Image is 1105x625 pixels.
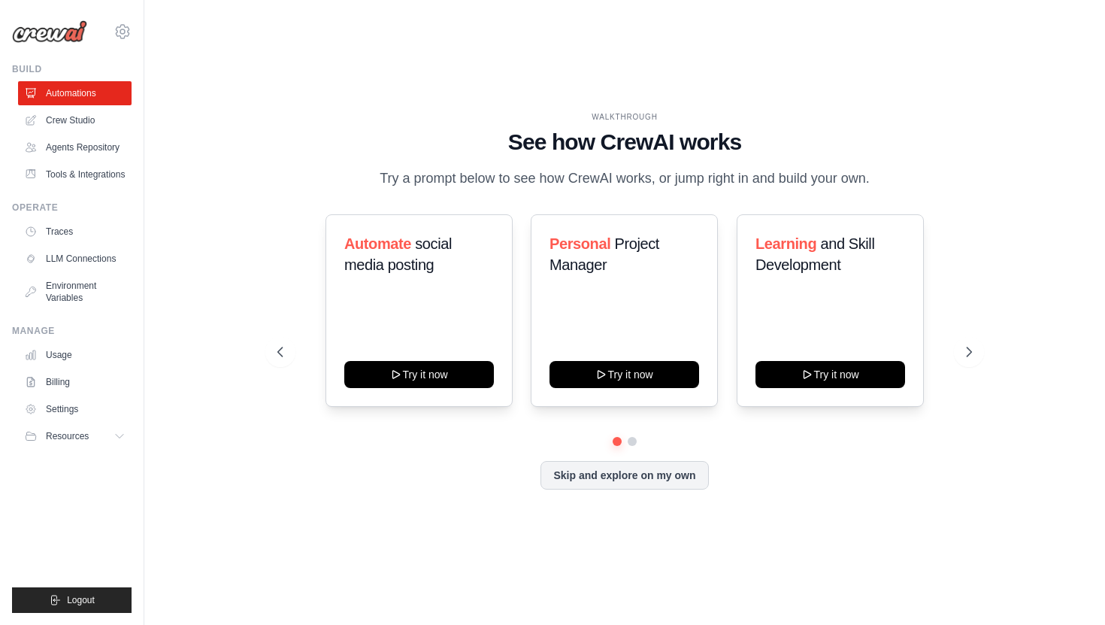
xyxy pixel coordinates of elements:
a: Tools & Integrations [18,162,132,187]
span: Logout [67,594,95,606]
div: WALKTHROUGH [277,111,971,123]
button: Try it now [755,361,905,388]
img: Logo [12,20,87,43]
iframe: Chat Widget [1030,553,1105,625]
div: Operate [12,202,132,214]
a: Agents Repository [18,135,132,159]
span: Project Manager [549,235,659,273]
a: Settings [18,397,132,421]
a: Environment Variables [18,274,132,310]
a: Crew Studio [18,108,132,132]
button: Resources [18,424,132,448]
button: Try it now [549,361,699,388]
span: Automate [344,235,411,252]
p: Try a prompt below to see how CrewAI works, or jump right in and build your own. [372,168,877,190]
a: Traces [18,220,132,244]
a: Usage [18,343,132,367]
h1: See how CrewAI works [277,129,971,156]
a: Billing [18,370,132,394]
span: Learning [755,235,816,252]
span: and Skill Development [755,235,874,273]
a: Automations [18,81,132,105]
div: Manage [12,325,132,337]
span: Resources [46,430,89,442]
div: Build [12,63,132,75]
span: Personal [549,235,610,252]
span: social media posting [344,235,452,273]
button: Skip and explore on my own [540,461,708,490]
button: Logout [12,587,132,613]
a: LLM Connections [18,247,132,271]
button: Try it now [344,361,494,388]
